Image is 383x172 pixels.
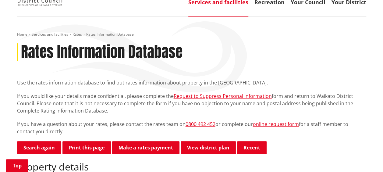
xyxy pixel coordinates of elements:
[174,93,272,99] a: Request to Suppress Personal Information
[181,141,236,154] a: View district plan
[6,159,28,172] a: Top
[237,141,267,154] button: Recent
[73,32,82,37] a: Rates
[17,32,366,37] nav: breadcrumb
[62,141,111,154] button: Print this page
[86,32,134,37] span: Rates Information Database
[253,121,299,127] a: online request form
[186,121,215,127] a: 0800 492 452
[17,79,366,86] p: Use the rates information database to find out rates information about property in the [GEOGRAPHI...
[17,32,27,37] a: Home
[17,92,366,114] p: If you would like your details made confidential, please complete the form and return to Waikato ...
[32,32,68,37] a: Services and facilities
[17,141,61,154] a: Search again
[17,120,366,135] p: If you have a question about your rates, please contact the rates team on or complete our for a s...
[21,43,183,61] h1: Rates Information Database
[112,141,179,154] a: Make a rates payment
[355,146,377,168] iframe: Messenger Launcher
